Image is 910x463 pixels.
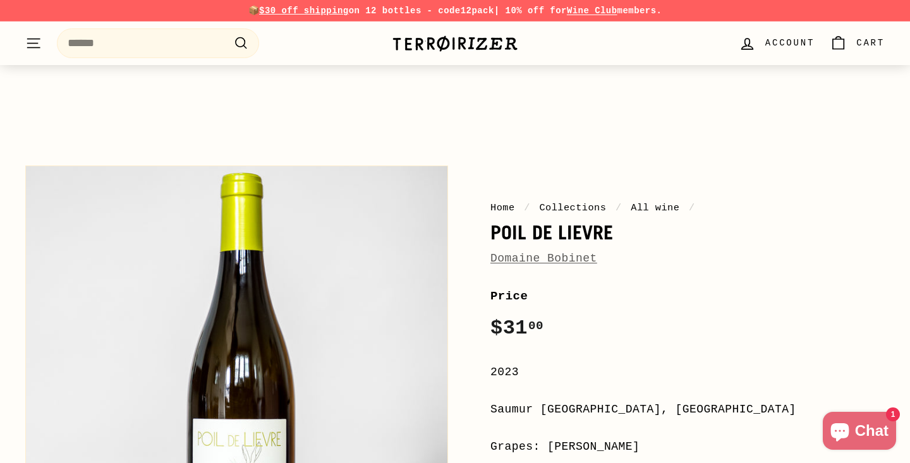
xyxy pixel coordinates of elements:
[490,363,885,382] div: 2023
[259,6,349,16] span: $30 off shipping
[490,222,885,243] h1: Poil de Lievre
[490,400,885,419] div: Saumur [GEOGRAPHIC_DATA], [GEOGRAPHIC_DATA]
[819,412,900,453] inbox-online-store-chat: Shopify online store chat
[686,202,698,213] span: /
[490,287,885,306] label: Price
[631,202,679,213] a: All wine
[490,200,885,215] nav: breadcrumbs
[25,4,885,18] p: 📦 on 12 bottles - code | 10% off for members.
[765,36,815,50] span: Account
[567,6,617,16] a: Wine Club
[490,316,543,340] span: $31
[490,252,597,265] a: Domaine Bobinet
[528,319,543,333] sup: 00
[490,202,515,213] a: Home
[539,202,606,213] a: Collections
[856,36,885,50] span: Cart
[461,6,494,16] strong: 12pack
[490,438,885,456] div: Grapes: [PERSON_NAME]
[612,202,625,213] span: /
[731,25,822,62] a: Account
[521,202,533,213] span: /
[822,25,892,62] a: Cart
